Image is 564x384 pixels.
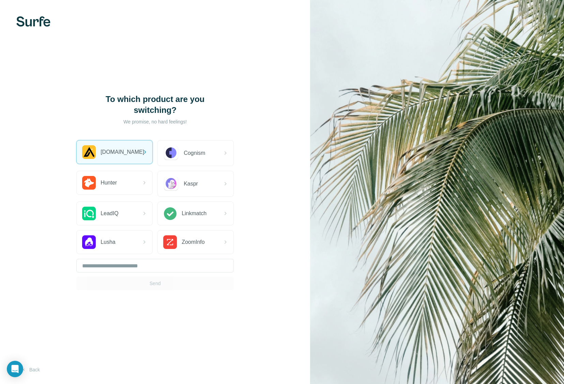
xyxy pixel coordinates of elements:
span: Linkmatch [182,209,207,218]
span: ZoomInfo [182,238,205,246]
img: LeadIQ Logo [82,207,96,220]
img: Cognism Logo [163,145,179,161]
img: Apollo.io Logo [82,145,96,159]
span: Kaspr [184,180,198,188]
div: Open Intercom Messenger [7,361,23,377]
span: LeadIQ [101,209,118,218]
span: Hunter [101,179,117,187]
p: We promise, no hard feelings! [87,118,223,125]
img: Kaspr Logo [163,176,179,192]
img: Surfe's logo [16,16,50,27]
h1: To which product are you switching? [87,94,223,116]
img: Linkmatch Logo [163,207,177,220]
span: Cognism [184,149,205,157]
img: Lusha Logo [82,235,96,249]
img: ZoomInfo Logo [163,235,177,249]
button: Back [16,364,45,376]
span: [DOMAIN_NAME] [101,148,144,156]
img: Hunter.io Logo [82,176,96,190]
span: Lusha [101,238,116,246]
